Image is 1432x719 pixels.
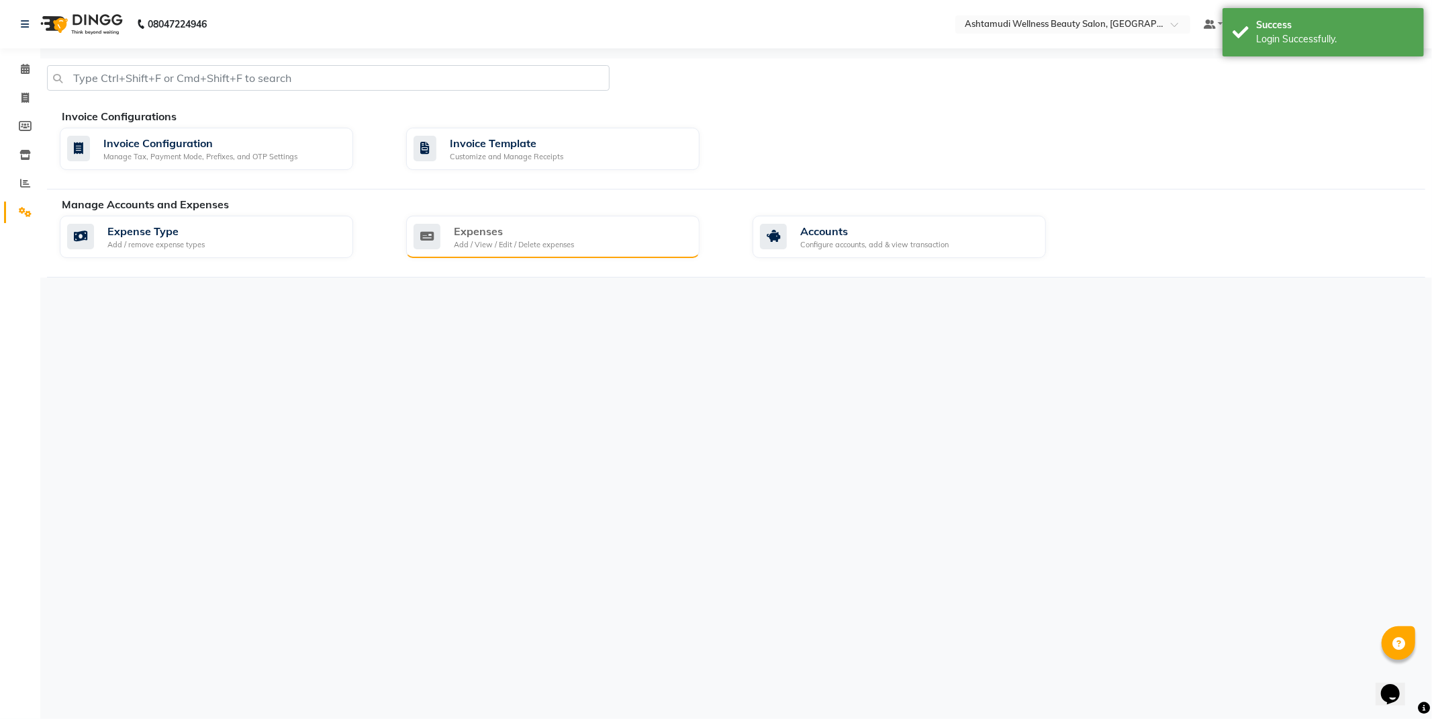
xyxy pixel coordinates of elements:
div: Configure accounts, add & view transaction [800,239,949,251]
a: Invoice ConfigurationManage Tax, Payment Mode, Prefixes, and OTP Settings [60,128,386,170]
img: logo [34,5,126,43]
a: Expense TypeAdd / remove expense types [60,216,386,259]
div: Invoice Template [450,135,563,151]
a: Invoice TemplateCustomize and Manage Receipts [406,128,732,170]
div: Expenses [454,223,574,239]
div: Add / remove expense types [107,239,205,251]
iframe: chat widget [1376,665,1419,706]
div: Login Successfully. [1256,32,1414,46]
a: AccountsConfigure accounts, add & view transaction [753,216,1079,259]
div: Accounts [800,223,949,239]
div: Expense Type [107,223,205,239]
div: Customize and Manage Receipts [450,151,563,163]
div: Invoice Configuration [103,135,297,151]
b: 08047224946 [148,5,207,43]
div: Add / View / Edit / Delete expenses [454,239,574,251]
div: Manage Tax, Payment Mode, Prefixes, and OTP Settings [103,151,297,163]
a: ExpensesAdd / View / Edit / Delete expenses [406,216,732,259]
div: Success [1256,18,1414,32]
input: Type Ctrl+Shift+F or Cmd+Shift+F to search [47,65,610,91]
